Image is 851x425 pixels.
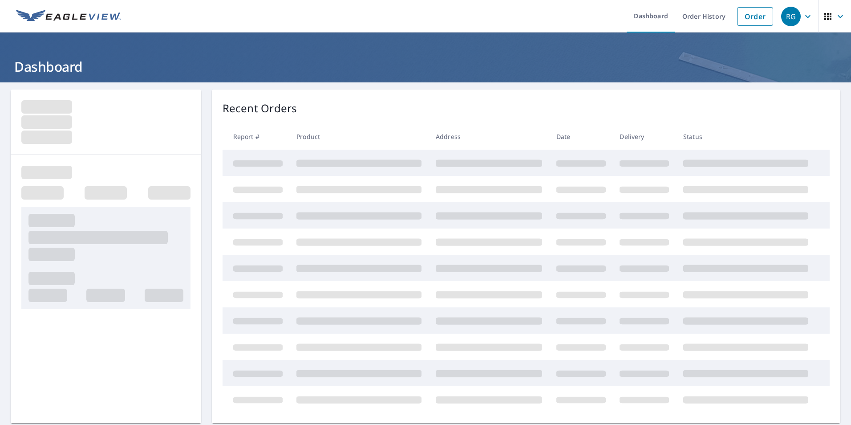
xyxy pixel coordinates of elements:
div: RG [781,7,801,26]
th: Delivery [612,123,676,150]
h1: Dashboard [11,57,840,76]
th: Date [549,123,613,150]
img: EV Logo [16,10,121,23]
a: Order [737,7,773,26]
th: Address [429,123,549,150]
th: Status [676,123,815,150]
th: Product [289,123,429,150]
th: Report # [223,123,290,150]
p: Recent Orders [223,100,297,116]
